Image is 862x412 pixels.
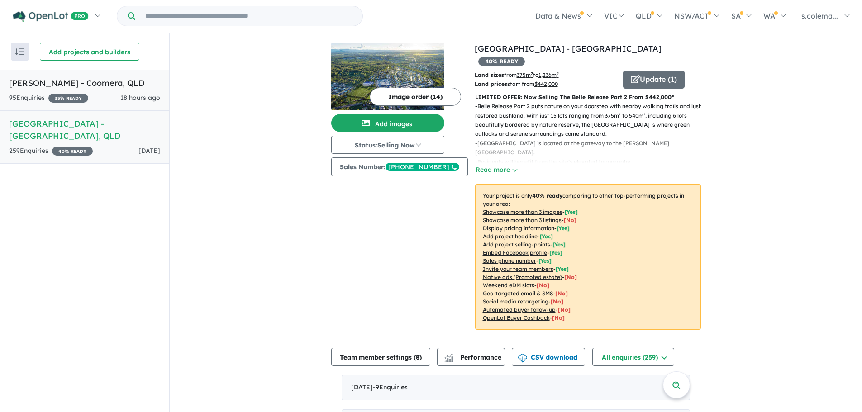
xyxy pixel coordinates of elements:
u: 1,236 m [538,71,559,78]
span: [ Yes ] [538,257,552,264]
u: Add project selling-points [483,241,550,248]
u: Showcase more than 3 images [483,208,562,215]
span: 18 hours ago [120,94,160,102]
span: [ No ] [564,217,576,223]
span: Performance [446,353,501,361]
img: Bellevue Estate - Ripley [331,43,444,110]
u: Social media retargeting [483,298,548,305]
p: start from [475,80,616,89]
div: 259 Enquir ies [9,146,93,156]
span: [No] [555,290,568,297]
span: [No] [564,274,577,280]
span: to [533,71,559,78]
button: Add projects and builders [40,43,139,61]
u: Display pricing information [483,225,554,232]
span: [ Yes ] [565,208,578,215]
b: Land prices [475,81,507,87]
span: [No] [537,282,549,289]
button: Add images [331,114,444,132]
span: [No] [558,306,571,313]
span: 8 [416,353,419,361]
img: Openlot PRO Logo White [13,11,89,22]
span: [ Yes ] [549,249,562,256]
u: Invite your team members [483,265,553,272]
button: Status:Selling Now [331,136,444,154]
h5: [PERSON_NAME] - Coomera , QLD [9,77,160,89]
button: All enquiries (259) [592,348,674,366]
img: download icon [518,354,527,363]
u: Embed Facebook profile [483,249,547,256]
span: [DATE] [138,147,160,155]
p: - Belle Release Part 2 puts nature on your doorstep with nearby walking trails and lush, restored... [475,102,708,139]
input: Try estate name, suburb, builder or developer [137,6,361,26]
span: [ Yes ] [540,233,553,240]
a: [GEOGRAPHIC_DATA] - [GEOGRAPHIC_DATA] [475,43,662,54]
p: - [GEOGRAPHIC_DATA] is located at the gateway to the [PERSON_NAME][GEOGRAPHIC_DATA]. [475,139,708,157]
span: [No] [552,314,565,321]
h5: [GEOGRAPHIC_DATA] - [GEOGRAPHIC_DATA] , QLD [9,118,160,142]
u: Add project headline [483,233,538,240]
span: [ Yes ] [552,241,566,248]
u: Showcase more than 3 listings [483,217,562,223]
span: 40 % READY [52,147,93,156]
button: Image order (14) [370,88,461,106]
span: - 9 Enquir ies [373,383,408,391]
img: sort.svg [15,48,24,55]
p: LIMITED OFFER: Now Selling The Belle Release Part 2 From $442,000* [475,93,701,102]
p: - Residents will benefit from the site’s elevated topography [475,157,708,166]
button: Sales Number:[PHONE_NUMBER] [331,157,468,176]
div: [PHONE_NUMBER] [386,163,459,171]
img: bar-chart.svg [444,356,453,362]
u: $ 442,000 [534,81,558,87]
span: s.colema... [801,11,838,20]
b: Land sizes [475,71,504,78]
div: [DATE] [342,375,690,400]
sup: 2 [557,71,559,76]
img: line-chart.svg [444,354,452,359]
button: CSV download [512,348,585,366]
u: 375 m [517,71,533,78]
button: Performance [437,348,505,366]
button: Read more [475,165,518,175]
u: Weekend eDM slots [483,282,534,289]
span: [ Yes ] [557,225,570,232]
span: 35 % READY [48,94,88,103]
u: OpenLot Buyer Cashback [483,314,550,321]
u: Geo-targeted email & SMS [483,290,553,297]
div: 95 Enquir ies [9,93,88,104]
u: Native ads (Promoted estate) [483,274,562,280]
u: Sales phone number [483,257,536,264]
p: from [475,71,616,80]
b: 40 % ready [532,192,562,199]
span: 40 % READY [478,57,525,66]
u: Automated buyer follow-up [483,306,556,313]
button: Update (1) [623,71,685,89]
sup: 2 [531,71,533,76]
span: [No] [551,298,563,305]
p: Your project is only comparing to other top-performing projects in your area: - - - - - - - - - -... [475,184,701,330]
button: Team member settings (8) [331,348,430,366]
span: [ Yes ] [556,265,569,272]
